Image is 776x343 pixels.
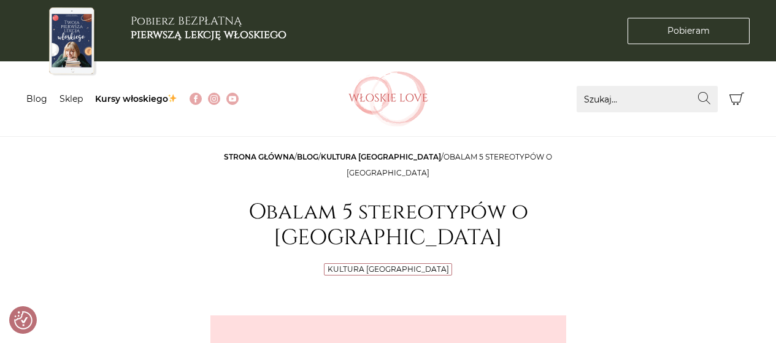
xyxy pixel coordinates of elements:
img: ✨ [168,94,177,102]
span: / / / [224,152,552,177]
input: Szukaj... [577,86,718,112]
b: pierwszą lekcję włoskiego [131,27,286,42]
a: Pobieram [628,18,750,44]
h1: Obalam 5 stereotypów o [GEOGRAPHIC_DATA] [210,199,566,251]
a: Blog [26,93,47,104]
a: Kultura [GEOGRAPHIC_DATA] [321,152,441,161]
span: Obalam 5 stereotypów o [GEOGRAPHIC_DATA] [347,152,552,177]
a: Kultura [GEOGRAPHIC_DATA] [328,264,449,274]
img: Włoskielove [348,71,428,126]
h3: Pobierz BEZPŁATNĄ [131,15,286,41]
a: Blog [297,152,318,161]
button: Koszyk [724,86,750,112]
img: Revisit consent button [14,311,33,330]
span: Pobieram [667,25,710,37]
a: Strona główna [224,152,294,161]
button: Preferencje co do zgód [14,311,33,330]
a: Sklep [60,93,83,104]
a: Kursy włoskiego [95,93,178,104]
